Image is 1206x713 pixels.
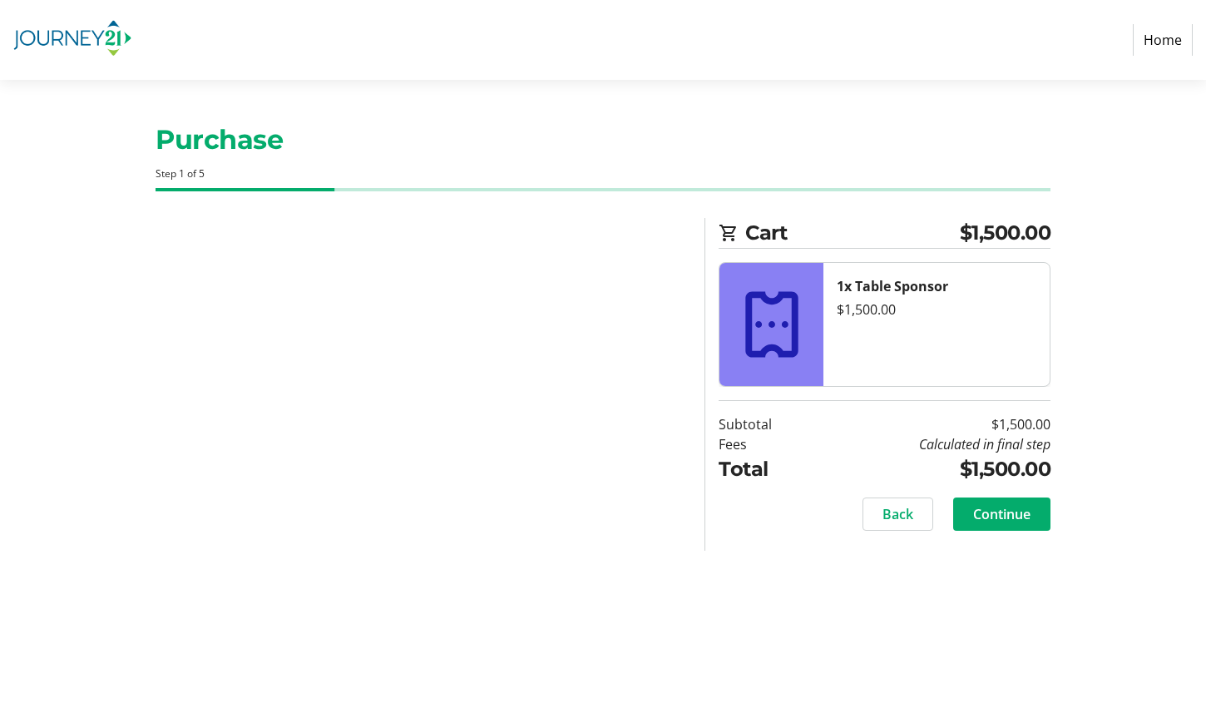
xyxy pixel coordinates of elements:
span: $1,500.00 [960,218,1051,248]
td: $1,500.00 [814,414,1050,434]
span: Continue [973,504,1031,524]
td: Fees [719,434,814,454]
td: Total [719,454,814,484]
td: $1,500.00 [814,454,1050,484]
button: Continue [953,498,1050,531]
div: Step 1 of 5 [156,166,1050,181]
span: Cart [745,218,960,248]
td: Subtotal [719,414,814,434]
h1: Purchase [156,120,1050,160]
span: Back [882,504,913,524]
td: Calculated in final step [814,434,1050,454]
strong: 1x Table Sponsor [837,277,948,295]
img: Journey21's Logo [13,7,131,73]
button: Back [862,498,933,531]
div: $1,500.00 [837,300,1036,319]
a: Home [1133,24,1193,56]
